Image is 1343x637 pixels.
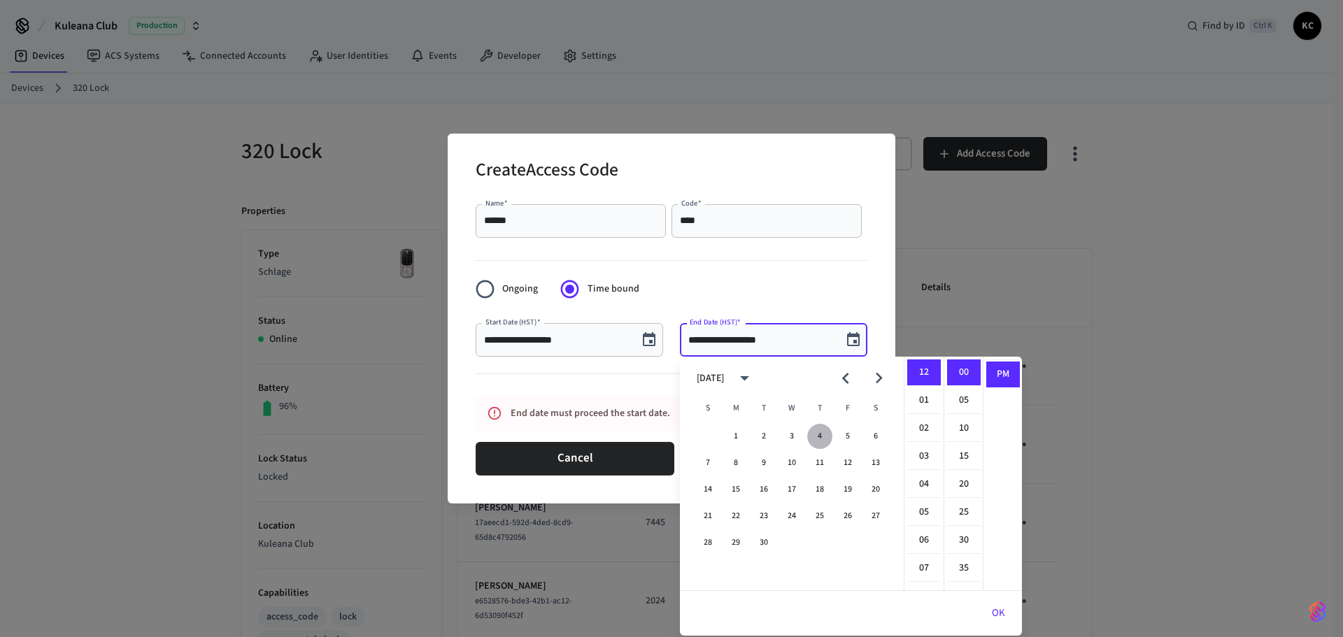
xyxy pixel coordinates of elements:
[588,282,639,296] span: Time bound
[502,282,538,296] span: Ongoing
[907,527,941,554] li: 6 hours
[947,415,981,442] li: 10 minutes
[476,442,674,475] button: Cancel
[863,424,888,449] button: 6
[835,477,860,502] button: 19
[751,394,776,422] span: Tuesday
[695,394,720,422] span: Sunday
[635,326,663,354] button: Choose date, selected date is Sep 1, 2025
[907,443,941,470] li: 3 hours
[728,362,761,394] button: calendar view is open, switch to year view
[807,424,832,449] button: 4
[476,150,618,193] h2: Create Access Code
[835,450,860,475] button: 12
[947,527,981,554] li: 30 minutes
[681,198,702,208] label: Code
[723,450,748,475] button: 8
[751,477,776,502] button: 16
[751,530,776,555] button: 30
[907,415,941,442] li: 2 hours
[862,362,895,394] button: Next month
[947,471,981,498] li: 20 minutes
[779,424,804,449] button: 3
[907,499,941,526] li: 5 hours
[863,477,888,502] button: 20
[907,583,941,610] li: 8 hours
[807,477,832,502] button: 18
[779,503,804,529] button: 24
[1309,601,1326,623] img: SeamLogoGradient.69752ec5.svg
[695,530,720,555] button: 28
[779,394,804,422] span: Wednesday
[863,450,888,475] button: 13
[779,450,804,475] button: 10
[723,477,748,502] button: 15
[907,387,941,414] li: 1 hours
[863,394,888,422] span: Saturday
[904,357,944,590] ul: Select hours
[695,450,720,475] button: 7
[485,317,540,327] label: Start Date (HST)
[751,503,776,529] button: 23
[697,371,724,386] div: [DATE]
[983,357,1022,590] ul: Select meridiem
[695,477,720,502] button: 14
[907,471,941,498] li: 4 hours
[986,362,1020,387] li: PM
[807,394,832,422] span: Thursday
[779,477,804,502] button: 17
[835,424,860,449] button: 5
[863,503,888,529] button: 27
[944,357,983,590] ul: Select minutes
[723,424,748,449] button: 1
[947,359,981,386] li: 0 minutes
[695,503,720,529] button: 21
[723,503,748,529] button: 22
[975,596,1022,630] button: OK
[907,359,941,386] li: 12 hours
[807,503,832,529] button: 25
[947,583,981,610] li: 40 minutes
[723,394,748,422] span: Monday
[835,394,860,422] span: Friday
[751,450,776,475] button: 9
[947,555,981,582] li: 35 minutes
[690,317,741,327] label: End Date (HST)
[907,555,941,582] li: 7 hours
[723,530,748,555] button: 29
[829,362,862,394] button: Previous month
[485,198,508,208] label: Name
[839,326,867,354] button: Choose date, selected date is Aug 4, 2025
[511,401,806,427] div: End date must proceed the start date.
[807,450,832,475] button: 11
[751,424,776,449] button: 2
[947,499,981,526] li: 25 minutes
[947,443,981,470] li: 15 minutes
[947,387,981,414] li: 5 minutes
[835,503,860,529] button: 26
